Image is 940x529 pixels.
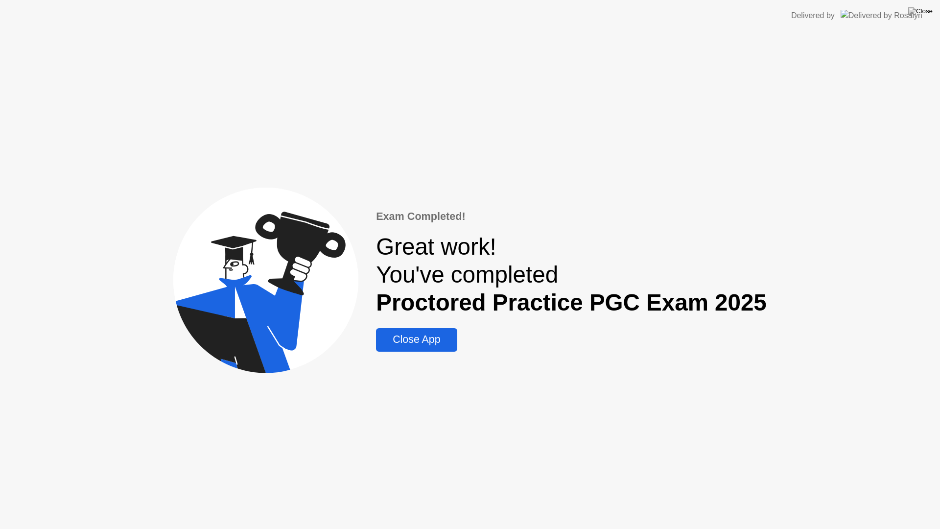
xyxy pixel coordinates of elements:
div: Great work! You've completed [376,233,767,316]
button: Close App [376,328,457,352]
div: Delivered by [791,10,835,22]
b: Proctored Practice PGC Exam 2025 [376,289,767,315]
div: Exam Completed! [376,209,767,224]
div: Close App [379,334,454,346]
img: Delivered by Rosalyn [841,10,922,21]
img: Close [908,7,933,15]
